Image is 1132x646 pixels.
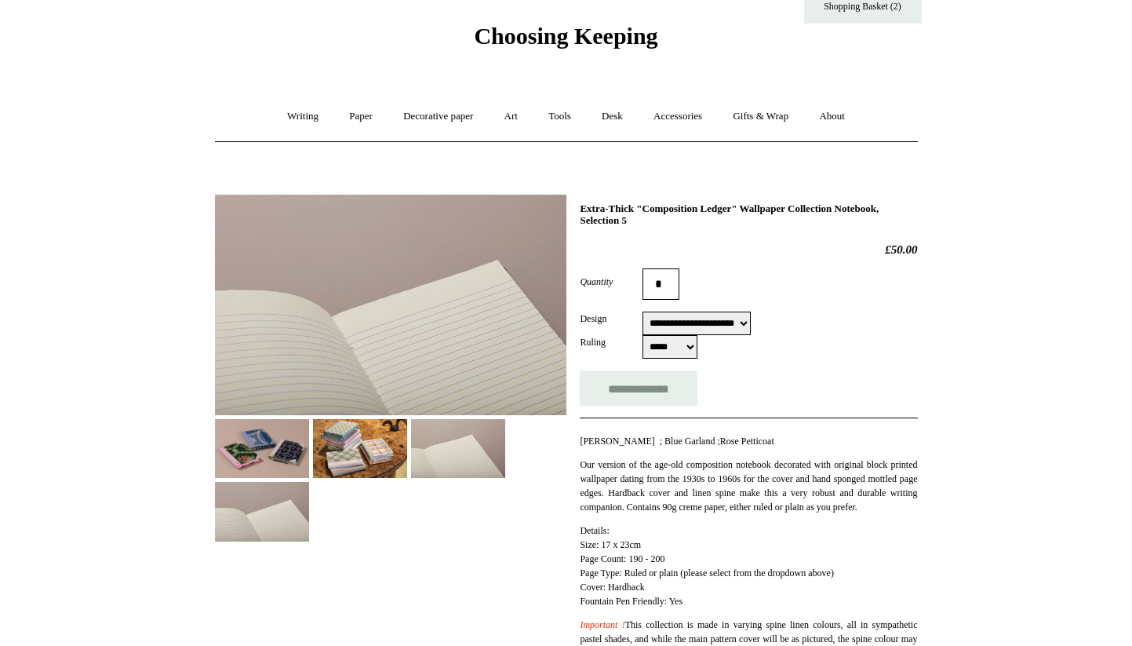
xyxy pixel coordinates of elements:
[215,195,566,415] img: Extra-Thick "Composition Ledger" Wallpaper Collection Notebook, Selection 5
[580,539,641,550] span: Size: 17 x 23cm
[580,596,682,607] span: Fountain Pen Friendly: Yes
[474,23,657,49] span: Choosing Keeping
[580,312,642,326] label: Design
[389,96,487,137] a: Decorative paper
[215,419,309,478] img: Extra-Thick "Composition Ledger" Wallpaper Collection Notebook, Selection 5
[580,619,624,630] em: Important !
[490,96,532,137] a: Art
[580,553,664,564] span: Page Count: 190 - 200
[580,458,917,514] p: Our version of the age-old composition notebook decorated with original block printed wallpaper d...
[474,35,657,46] a: Choosing Keeping
[335,96,387,137] a: Paper
[273,96,333,137] a: Writing
[805,96,859,137] a: About
[313,419,407,478] img: Extra-Thick "Composition Ledger" Wallpaper Collection Notebook, Selection 5
[580,434,917,448] p: [PERSON_NAME] ; Blue Garland ;
[580,243,917,257] h2: £50.00
[580,568,834,578] span: Page Type: Ruled or plain (please select from the dropdown above)
[534,96,585,137] a: Tools
[580,335,642,349] label: Ruling
[588,96,637,137] a: Desk
[719,96,803,137] a: Gifts & Wrap
[215,482,309,541] img: Extra-Thick "Composition Ledger" Wallpaper Collection Notebook, Selection 5
[720,436,774,447] span: Rose Petticoat
[580,203,917,227] h1: Extra-Thick "Composition Ledger" Wallpaper Collection Notebook, Selection 5
[639,96,716,137] a: Accessories
[580,275,642,289] label: Quantity
[580,525,609,536] span: Details:
[580,582,644,593] span: Cover: Hardback
[411,419,505,478] img: Extra-Thick "Composition Ledger" Wallpaper Collection Notebook, Selection 5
